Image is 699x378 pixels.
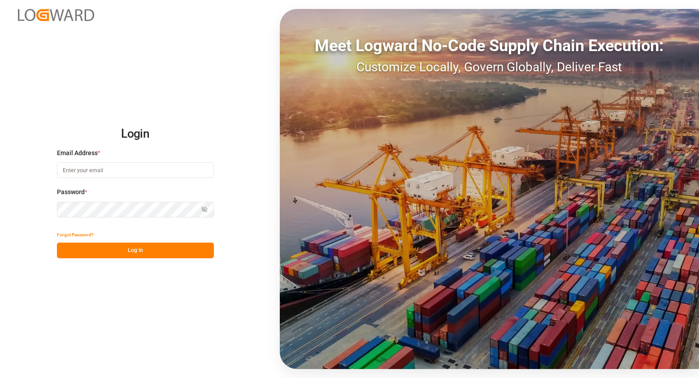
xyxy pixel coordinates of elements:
div: Meet Logward No-Code Supply Chain Execution: [280,34,699,58]
button: Forgot Password? [57,227,94,243]
img: Logward_new_orange.png [18,9,94,21]
button: Log In [57,243,214,258]
h2: Login [57,120,214,148]
span: Password [57,187,85,197]
div: Customize Locally, Govern Globally, Deliver Fast [280,58,699,77]
span: Email Address [57,148,98,158]
input: Enter your email [57,162,214,178]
